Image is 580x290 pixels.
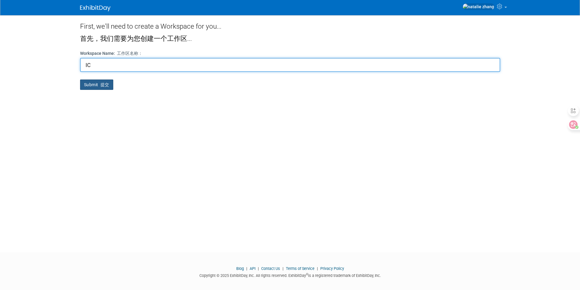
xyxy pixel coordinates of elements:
span: | [315,266,319,271]
button: Submit 提交 [80,80,113,90]
span: | [281,266,285,271]
a: Terms of Service [286,266,315,271]
span: | [245,266,249,271]
a: Blog [236,266,244,271]
a: API [250,266,255,271]
span: | [256,266,260,271]
font: 首先，我们需要为您创建一个工作区... [80,34,192,42]
label: Workspace Name: [80,50,142,56]
img: natalie zhang [462,3,494,10]
a: Contact Us [261,266,280,271]
font: 工作区名称： [117,51,142,56]
div: First, we'll need to create a Workspace for you... [80,15,500,50]
input: Name of your organization [80,58,500,72]
font: 提交 [100,82,109,87]
a: Privacy Policy [320,266,344,271]
sup: ® [306,273,308,276]
img: ExhibitDay [80,5,111,11]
